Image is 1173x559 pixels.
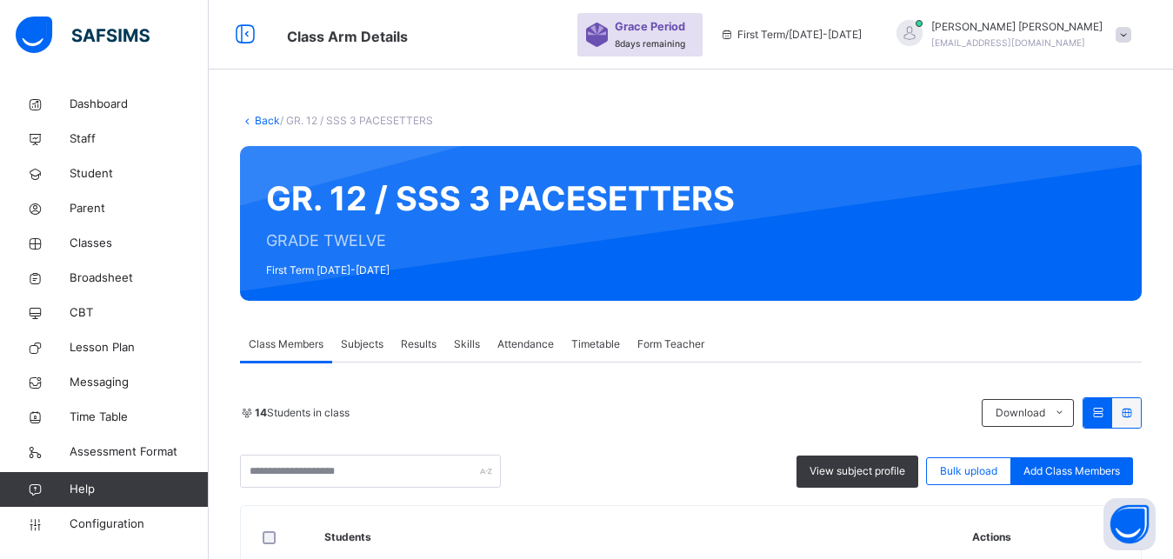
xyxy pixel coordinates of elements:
span: Messaging [70,374,209,391]
span: Time Table [70,409,209,426]
span: Students in class [255,405,350,421]
span: Parent [70,200,209,217]
span: Student [70,165,209,183]
span: session/term information [720,27,862,43]
b: 14 [255,406,267,419]
span: Help [70,481,208,498]
span: Grace Period [615,18,685,35]
a: Back [255,114,280,127]
span: Broadsheet [70,270,209,287]
span: 8 days remaining [615,38,685,49]
span: View subject profile [810,463,905,479]
span: First Term [DATE]-[DATE] [266,263,735,278]
img: safsims [16,17,150,53]
button: Open asap [1103,498,1156,550]
span: Timetable [571,336,620,352]
span: Staff [70,130,209,148]
span: Dashboard [70,96,209,113]
span: Results [401,336,437,352]
span: Skills [454,336,480,352]
span: Lesson Plan [70,339,209,356]
span: Configuration [70,516,208,533]
span: Class Arm Details [287,28,408,45]
span: CBT [70,304,209,322]
span: Add Class Members [1023,463,1120,479]
span: / GR. 12 / SSS 3 PACESETTERS [280,114,433,127]
span: Classes [70,235,209,252]
span: [PERSON_NAME] [PERSON_NAME] [931,19,1103,35]
span: Download [996,405,1045,421]
span: [EMAIL_ADDRESS][DOMAIN_NAME] [931,37,1085,48]
span: Assessment Format [70,443,209,461]
div: MAHMUD-NAJIMMAHMUD [879,19,1140,50]
span: Attendance [497,336,554,352]
span: Subjects [341,336,383,352]
span: Class Members [249,336,323,352]
span: Form Teacher [637,336,704,352]
span: Bulk upload [940,463,997,479]
img: sticker-purple.71386a28dfed39d6af7621340158ba97.svg [586,23,608,47]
